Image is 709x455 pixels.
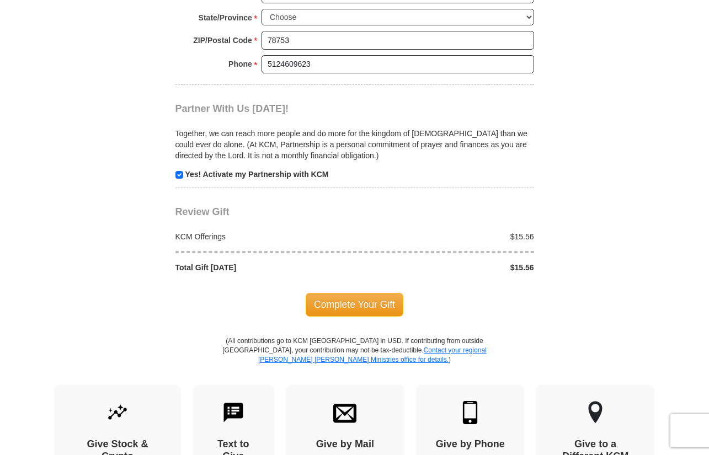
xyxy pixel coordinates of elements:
[306,293,403,316] span: Complete Your Gift
[169,262,355,273] div: Total Gift [DATE]
[588,401,603,424] img: other-region
[459,401,482,424] img: mobile.svg
[355,231,540,242] div: $15.56
[435,438,505,451] h4: Give by Phone
[106,401,129,424] img: give-by-stock.svg
[199,10,252,25] strong: State/Province
[193,33,252,48] strong: ZIP/Postal Code
[355,262,540,273] div: $15.56
[222,401,245,424] img: text-to-give.svg
[169,231,355,242] div: KCM Offerings
[175,206,230,217] span: Review Gift
[222,336,487,384] p: (All contributions go to KCM [GEOGRAPHIC_DATA] in USD. If contributing from outside [GEOGRAPHIC_D...
[175,128,534,161] p: Together, we can reach more people and do more for the kingdom of [DEMOGRAPHIC_DATA] than we coul...
[305,438,386,451] h4: Give by Mail
[185,170,328,179] strong: Yes! Activate my Partnership with KCM
[175,103,289,114] span: Partner With Us [DATE]!
[333,401,356,424] img: envelope.svg
[258,346,487,363] a: Contact your regional [PERSON_NAME] [PERSON_NAME] Ministries office for details.
[228,56,252,72] strong: Phone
